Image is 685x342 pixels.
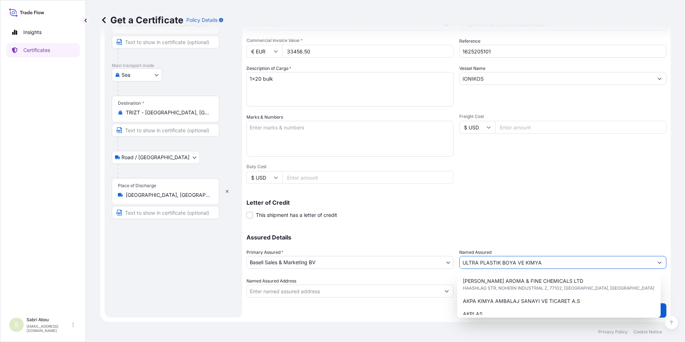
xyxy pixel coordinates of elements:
p: Privacy Policy [598,329,628,335]
label: Vessel Name [459,65,485,72]
input: Type to search vessel name or IMO [460,72,653,85]
span: This shipment has a letter of credit [256,212,337,219]
span: Duty Cost [246,164,454,170]
label: Marks & Numbers [246,114,283,121]
input: Text to appear on certificate [112,206,219,219]
span: AKPLAS [463,310,483,318]
input: Assured Name [460,256,653,269]
span: Road / [GEOGRAPHIC_DATA] [121,154,190,161]
input: Place of Discharge [126,191,210,199]
label: Reference [459,38,480,45]
span: Sea [121,71,130,79]
p: Cookie Notice [633,329,662,335]
button: Show suggestions [653,72,666,85]
span: Primary Assured [246,249,283,256]
label: Named Assured Address [246,277,296,285]
p: Main transport mode [112,63,235,68]
span: Freight Cost [459,114,666,119]
p: Get a Certificate [100,14,183,26]
label: Description of Cargo [246,65,291,72]
p: Certificates [23,47,50,54]
span: HAASHLAG STR, NOHERN INDUSTRIAL Z, 77102, [GEOGRAPHIC_DATA], [GEOGRAPHIC_DATA] [463,285,654,292]
p: Insights [23,29,42,36]
button: Show suggestions [440,285,453,298]
button: Show suggestions [653,256,666,269]
p: Letter of Credit [246,200,666,205]
button: Select transport [112,151,200,164]
input: Enter amount [495,121,666,134]
span: Basell Sales & Marketing BV [250,259,316,266]
div: Destination [118,100,144,106]
input: Destination [126,109,210,116]
span: AKPA KIMYA AMBALAJ SANAYI VE TICARET A.S [463,298,580,305]
p: [EMAIL_ADDRESS][DOMAIN_NAME] [27,324,71,333]
span: S [14,321,19,328]
input: Text to appear on certificate [112,35,219,48]
input: Named Assured Address [247,285,440,298]
label: Named Assured [459,249,492,256]
input: Enter amount [282,171,454,184]
input: Text to appear on certificate [112,124,219,137]
span: Commercial Invoice Value [246,38,454,43]
input: Enter amount [282,45,454,58]
p: Sabri Abou [27,317,71,323]
span: [PERSON_NAME] AROMA & FINE CHEMICALS LTD [463,277,583,285]
p: Assured Details [246,234,666,240]
input: Enter booking reference [459,45,666,58]
p: Policy Details [186,16,217,24]
textarea: 1x40PALLET [246,72,454,106]
div: Place of Discharge [118,183,156,189]
button: Select transport [112,68,162,81]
